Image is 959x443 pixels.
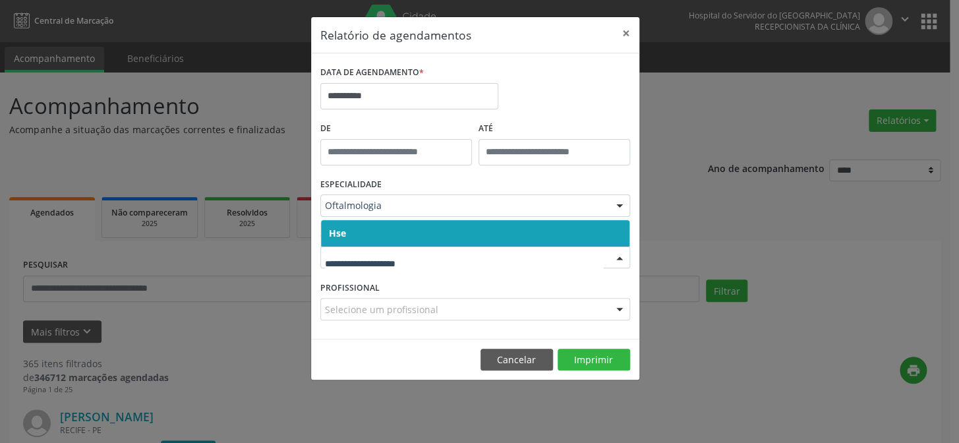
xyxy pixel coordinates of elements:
[325,199,603,212] span: Oftalmologia
[613,17,639,49] button: Close
[558,349,630,371] button: Imprimir
[480,349,553,371] button: Cancelar
[479,119,630,139] label: ATÉ
[320,175,382,195] label: ESPECIALIDADE
[320,26,471,44] h5: Relatório de agendamentos
[320,278,380,298] label: PROFISSIONAL
[329,227,346,239] span: Hse
[325,303,438,316] span: Selecione um profissional
[320,63,424,83] label: DATA DE AGENDAMENTO
[320,119,472,139] label: De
